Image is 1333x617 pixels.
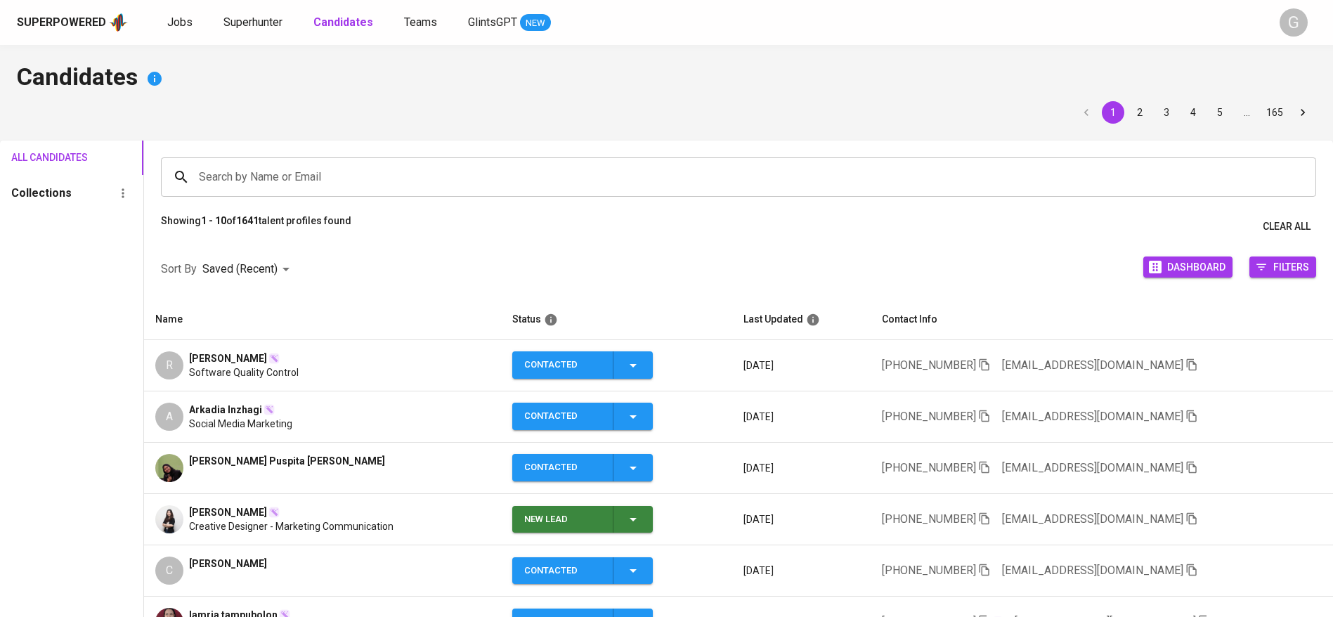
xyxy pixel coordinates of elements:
[1262,101,1287,124] button: Go to page 165
[189,365,299,379] span: Software Quality Control
[155,403,183,431] div: A
[1167,257,1225,276] span: Dashboard
[189,519,394,533] span: Creative Designer - Marketing Communication
[144,299,501,340] th: Name
[1182,101,1204,124] button: Go to page 4
[161,214,351,240] p: Showing of talent profiles found
[404,14,440,32] a: Teams
[882,410,976,423] span: [PHONE_NUMBER]
[155,351,183,379] div: R
[11,183,72,203] h6: Collections
[512,454,653,481] button: Contacted
[404,15,437,29] span: Teams
[524,403,602,430] div: Contacted
[501,299,732,340] th: Status
[1129,101,1151,124] button: Go to page 2
[264,404,275,415] img: magic_wand.svg
[268,507,280,518] img: magic_wand.svg
[189,403,262,417] span: Arkadia Inzhagi
[17,15,106,31] div: Superpowered
[512,351,653,379] button: Contacted
[223,14,285,32] a: Superhunter
[1155,101,1178,124] button: Go to page 3
[268,353,280,364] img: magic_wand.svg
[1209,101,1231,124] button: Go to page 5
[512,403,653,430] button: Contacted
[743,564,859,578] p: [DATE]
[11,149,70,167] span: All Candidates
[167,15,193,29] span: Jobs
[732,299,871,340] th: Last Updated
[743,512,859,526] p: [DATE]
[202,261,278,278] p: Saved (Recent)
[189,505,267,519] span: [PERSON_NAME]
[17,62,1316,96] h4: Candidates
[189,454,385,468] span: [PERSON_NAME] Puspita [PERSON_NAME]
[189,557,267,571] span: [PERSON_NAME]
[109,12,128,33] img: app logo
[1143,256,1233,278] button: Dashboard
[1235,105,1258,119] div: …
[1292,101,1314,124] button: Go to next page
[17,12,128,33] a: Superpoweredapp logo
[236,215,259,226] b: 1641
[512,506,653,533] button: New Lead
[520,16,551,30] span: NEW
[512,557,653,585] button: Contacted
[468,15,517,29] span: GlintsGPT
[223,15,282,29] span: Superhunter
[202,256,294,282] div: Saved (Recent)
[882,564,976,577] span: [PHONE_NUMBER]
[1002,358,1183,372] span: [EMAIL_ADDRESS][DOMAIN_NAME]
[1073,101,1316,124] nav: pagination navigation
[1263,218,1311,235] span: Clear All
[1273,257,1309,276] span: Filters
[743,358,859,372] p: [DATE]
[468,14,551,32] a: GlintsGPT NEW
[1002,461,1183,474] span: [EMAIL_ADDRESS][DOMAIN_NAME]
[201,215,226,226] b: 1 - 10
[1249,256,1316,278] button: Filters
[189,417,292,431] span: Social Media Marketing
[882,358,976,372] span: [PHONE_NUMBER]
[1002,512,1183,526] span: [EMAIL_ADDRESS][DOMAIN_NAME]
[1280,8,1308,37] div: G
[167,14,195,32] a: Jobs
[743,410,859,424] p: [DATE]
[1257,214,1316,240] button: Clear All
[161,261,197,278] p: Sort By
[871,299,1333,340] th: Contact Info
[155,505,183,533] img: 2d389bccbc8e56d6a0516e53df88a3ba.jpg
[313,15,373,29] b: Candidates
[524,506,602,533] div: New Lead
[524,557,602,585] div: Contacted
[882,461,976,474] span: [PHONE_NUMBER]
[743,461,859,475] p: [DATE]
[1102,101,1124,124] button: page 1
[189,351,267,365] span: [PERSON_NAME]
[1002,564,1183,577] span: [EMAIL_ADDRESS][DOMAIN_NAME]
[524,351,602,379] div: Contacted
[882,512,976,526] span: [PHONE_NUMBER]
[313,14,376,32] a: Candidates
[155,557,183,585] div: C
[155,454,183,482] img: a4e2b442a5e14da18424b1d9fa319e9a.jpg
[1002,410,1183,423] span: [EMAIL_ADDRESS][DOMAIN_NAME]
[524,454,602,481] div: Contacted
